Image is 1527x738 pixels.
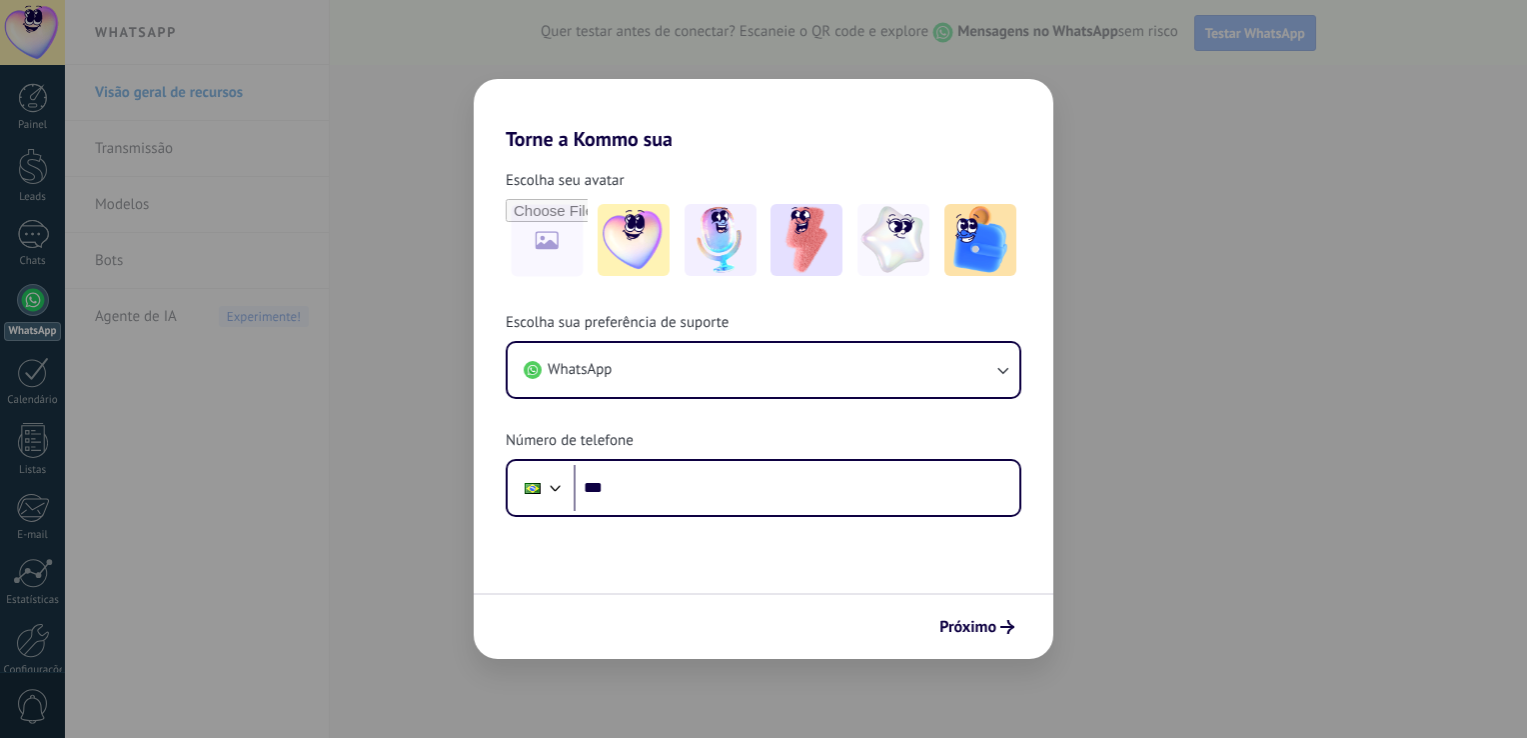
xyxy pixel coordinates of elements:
span: Próximo [939,620,996,634]
h2: Torne a Kommo sua [474,79,1053,151]
div: Brazil: + 55 [514,467,552,509]
img: -2.jpeg [685,204,757,276]
img: -4.jpeg [857,204,929,276]
img: -5.jpeg [944,204,1016,276]
img: -3.jpeg [770,204,842,276]
img: -1.jpeg [598,204,670,276]
button: WhatsApp [508,343,1019,397]
span: Número de telefone [506,431,634,451]
span: Escolha seu avatar [506,171,625,191]
span: WhatsApp [548,360,612,380]
span: Escolha sua preferência de suporte [506,313,729,333]
button: Próximo [930,610,1023,644]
